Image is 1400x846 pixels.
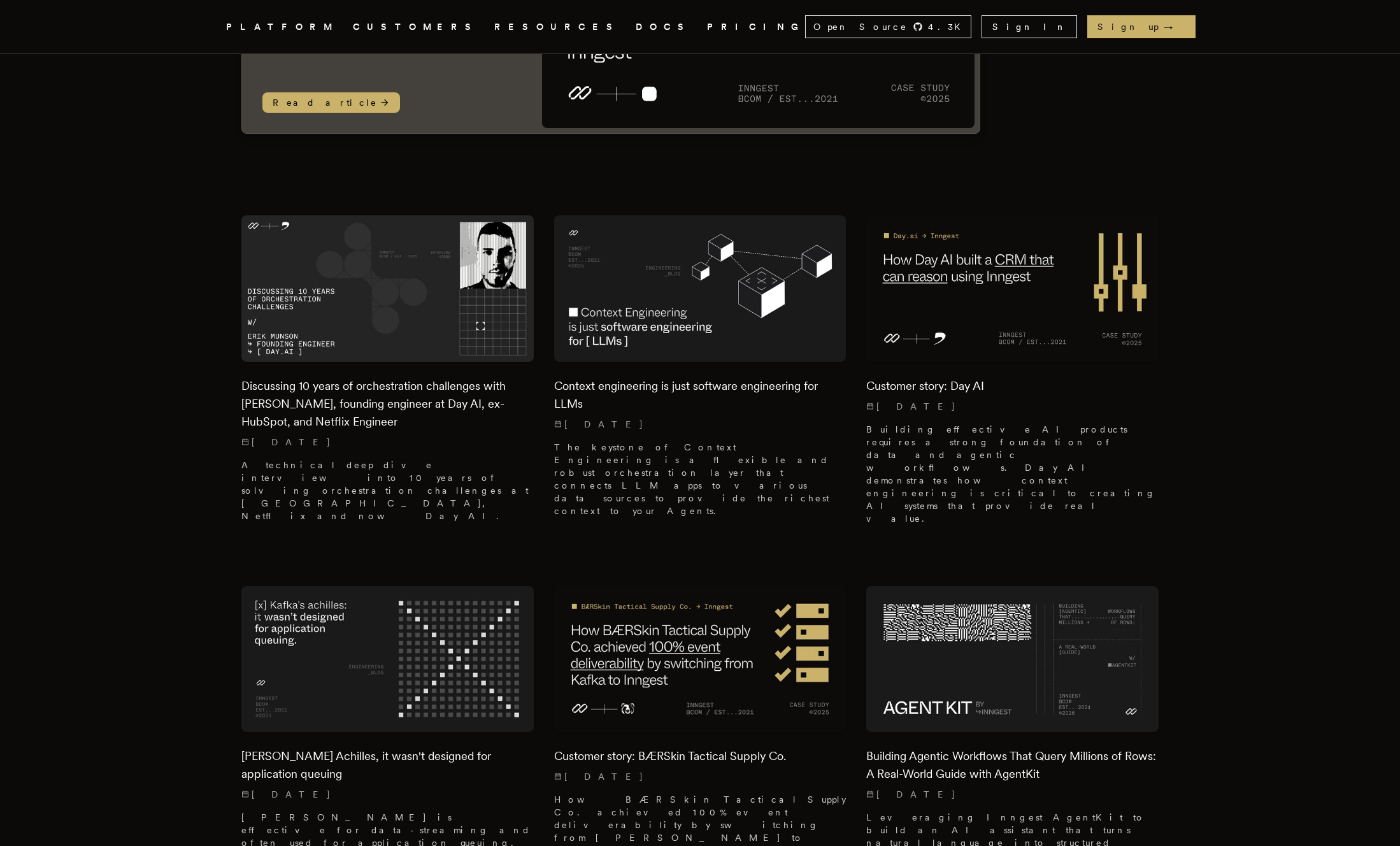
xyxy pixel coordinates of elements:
[494,19,620,35] button: RESOURCES
[866,215,1159,361] img: Featured image for Customer story: Day AI blog post
[241,215,534,532] a: Featured image for Discussing 10 years of orchestration challenges with Erik Munson, founding eng...
[554,586,846,732] img: Featured image for Customer story: BÆRSkin Tactical Supply Co. blog post
[554,770,846,783] p: [DATE]
[554,747,846,765] h2: Customer story: BÆRSkin Tactical Supply Co.
[241,459,534,522] p: A technical deep dive interview into 10 years of solving orchestration challenges at [GEOGRAPHIC_...
[241,215,534,361] img: Featured image for Discussing 10 years of orchestration challenges with Erik Munson, founding eng...
[866,400,1159,413] p: [DATE]
[241,586,534,732] img: Featured image for Kafka's Achilles, it wasn't designed for application queuing blog post
[707,19,805,35] a: PRICING
[353,19,479,35] a: CUSTOMERS
[554,377,846,413] h2: Context engineering is just software engineering for LLMs
[554,215,846,361] img: Featured image for Context engineering is just software engineering for LLMs blog post
[928,20,968,33] span: 4.3 K
[1087,15,1196,38] a: Sign up
[262,92,400,113] span: Read article
[866,788,1159,801] p: [DATE]
[866,423,1159,525] p: Building effective AI products requires a strong foundation of data and agentic workflows. Day AI...
[554,418,846,431] p: [DATE]
[866,586,1159,732] img: Featured image for Building Agentic Workflows That Query Millions of Rows: A Real-World Guide wit...
[813,20,908,33] span: Open Source
[241,788,534,801] p: [DATE]
[866,747,1159,783] h2: Building Agentic Workflows That Query Millions of Rows: A Real-World Guide with AgentKit
[241,377,534,431] h2: Discussing 10 years of orchestration challenges with [PERSON_NAME], founding engineer at Day AI, ...
[982,15,1077,38] a: Sign In
[241,747,534,783] h2: [PERSON_NAME] Achilles, it wasn't designed for application queuing
[1164,20,1185,33] span: →
[866,377,1159,395] h2: Customer story: Day AI
[866,215,1159,534] a: Featured image for Customer story: Day AI blog postCustomer story: Day AI[DATE] Building effectiv...
[554,215,846,527] a: Featured image for Context engineering is just software engineering for LLMs blog postContext eng...
[636,19,692,35] a: DOCS
[554,441,846,517] p: The keystone of Context Engineering is a flexible and robust orchestration layer that connects LL...
[226,19,338,35] button: PLATFORM
[241,436,534,448] p: [DATE]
